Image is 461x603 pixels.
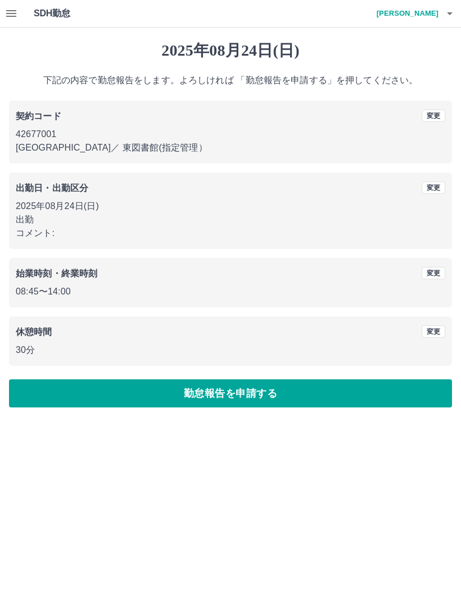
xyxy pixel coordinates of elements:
button: 勤怠報告を申請する [9,379,452,407]
p: コメント: [16,226,445,240]
button: 変更 [422,325,445,338]
button: 変更 [422,182,445,194]
h1: 2025年08月24日(日) [9,41,452,60]
b: 休憩時間 [16,327,52,337]
button: 変更 [422,110,445,122]
p: 42677001 [16,128,445,141]
b: 出勤日・出勤区分 [16,183,88,193]
p: 2025年08月24日(日) [16,200,445,213]
p: 出勤 [16,213,445,226]
button: 変更 [422,267,445,279]
b: 始業時刻・終業時刻 [16,269,97,278]
b: 契約コード [16,111,61,121]
p: [GEOGRAPHIC_DATA] ／ 東図書館(指定管理） [16,141,445,155]
p: 下記の内容で勤怠報告をします。よろしければ 「勤怠報告を申請する」を押してください。 [9,74,452,87]
p: 08:45 〜 14:00 [16,285,445,298]
p: 30分 [16,343,445,357]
